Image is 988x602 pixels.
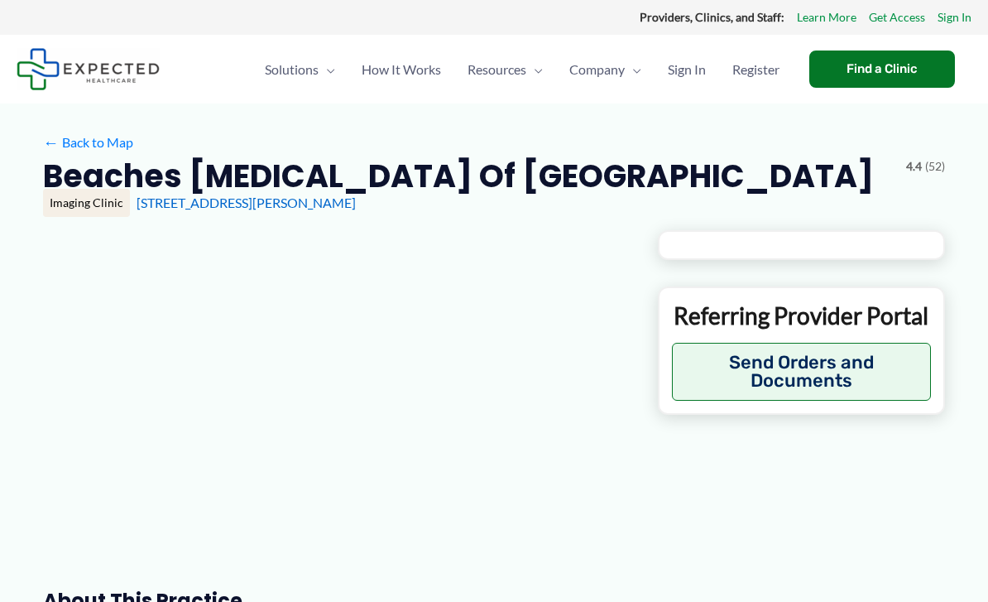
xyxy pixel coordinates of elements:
div: Imaging Clinic [43,189,130,217]
a: Get Access [869,7,925,28]
span: Menu Toggle [526,41,543,99]
a: CompanyMenu Toggle [556,41,655,99]
strong: Providers, Clinics, and Staff: [640,10,784,24]
span: (52) [925,156,945,177]
span: Menu Toggle [319,41,335,99]
a: ←Back to Map [43,130,133,155]
button: Send Orders and Documents [672,343,931,401]
p: Referring Provider Portal [672,301,931,330]
span: Register [732,41,779,99]
img: Expected Healthcare Logo - side, dark font, small [17,48,160,90]
span: Company [569,41,625,99]
span: Resources [468,41,526,99]
span: Sign In [668,41,706,99]
a: SolutionsMenu Toggle [252,41,348,99]
a: Learn More [797,7,856,28]
span: ← [43,134,59,150]
a: Sign In [655,41,719,99]
a: Sign In [938,7,971,28]
a: Register [719,41,793,99]
a: ResourcesMenu Toggle [454,41,556,99]
a: [STREET_ADDRESS][PERSON_NAME] [137,195,356,210]
h2: Beaches [MEDICAL_DATA] of [GEOGRAPHIC_DATA] [43,156,874,196]
span: Solutions [265,41,319,99]
a: How It Works [348,41,454,99]
a: Find a Clinic [809,51,955,88]
span: Menu Toggle [625,41,641,99]
span: How It Works [362,41,441,99]
nav: Primary Site Navigation [252,41,793,99]
span: 4.4 [906,156,922,177]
